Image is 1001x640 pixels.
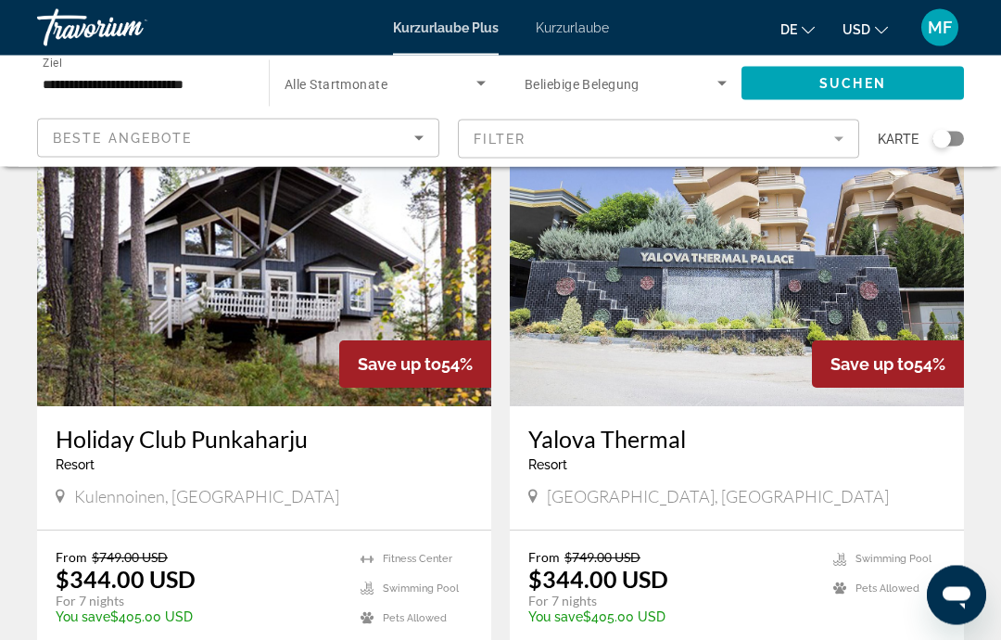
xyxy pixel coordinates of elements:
[37,110,491,407] img: 2233E01X.jpg
[528,594,815,610] p: For 7 nights
[528,426,945,454] a: Yalova Thermal
[56,566,196,594] p: $344.00 USD
[855,554,931,566] span: Swimming Pool
[528,610,815,625] p: $405.00 USD
[339,341,491,389] div: 54%
[56,594,342,610] p: For 7 nights
[56,610,342,625] p: $405.00 USD
[843,22,870,37] font: USD
[528,566,668,594] p: $344.00 USD
[92,550,168,566] span: $749.00 USD
[928,18,952,37] font: MF
[536,20,609,35] a: Kurzurlaube
[525,77,640,92] font: Beliebige Belegung
[358,355,441,375] span: Save up to
[56,610,110,625] span: You save
[547,487,889,507] span: [GEOGRAPHIC_DATA], [GEOGRAPHIC_DATA]
[855,583,919,595] span: Pets Allowed
[927,566,986,625] iframe: Schaltfläche zum Öffnen des Messaging-Fensters
[56,550,87,566] span: From
[56,426,473,454] a: Holiday Club Punkaharju
[528,610,583,625] span: You save
[528,550,560,566] span: From
[741,67,964,100] button: Suchen
[812,341,964,389] div: 54%
[383,583,459,595] span: Swimming Pool
[393,20,499,35] a: Kurzurlaube Plus
[56,458,95,473] span: Resort
[528,458,567,473] span: Resort
[37,4,222,52] a: Travorium
[780,22,797,37] font: de
[843,16,888,43] button: Währung ändern
[780,16,815,43] button: Sprache ändern
[916,8,964,47] button: Nutzermenü
[74,487,339,507] span: Kulennoinen, [GEOGRAPHIC_DATA]
[53,131,192,146] font: Beste Angebote
[458,119,860,160] button: Filter
[878,132,919,147] font: Karte
[510,110,964,407] img: D729E01X.jpg
[830,355,914,375] span: Save up to
[285,77,387,92] font: Alle Startmonate
[819,76,886,91] font: Suchen
[383,613,447,625] span: Pets Allowed
[383,554,452,566] span: Fitness Center
[564,550,640,566] span: $749.00 USD
[53,127,424,149] mat-select: Sortieren nach
[43,57,62,70] font: Ziel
